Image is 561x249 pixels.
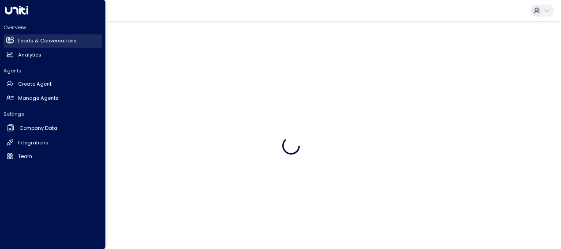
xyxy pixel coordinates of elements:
[4,48,102,61] a: Analytics
[18,37,77,45] h2: Leads & Conversations
[4,91,102,105] a: Manage Agents
[18,51,41,59] h2: Analytics
[4,34,102,48] a: Leads & Conversations
[19,124,57,132] h2: Company Data
[4,110,102,117] h2: Settings
[18,153,32,160] h2: Team
[4,67,102,74] h2: Agents
[4,78,102,91] a: Create Agent
[4,136,102,149] a: Integrations
[18,80,52,88] h2: Create Agent
[4,24,102,31] h2: Overview
[18,139,49,147] h2: Integrations
[18,94,59,102] h2: Manage Agents
[4,121,102,136] a: Company Data
[4,150,102,163] a: Team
